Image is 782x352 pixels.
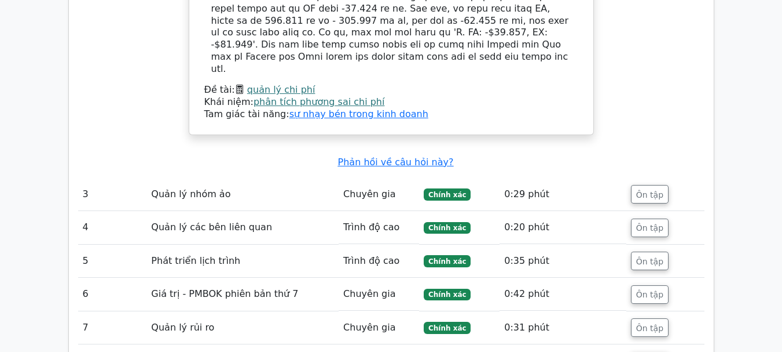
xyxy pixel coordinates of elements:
font: Chính xác [428,324,467,332]
button: Ôn tập [631,185,669,204]
font: 0:20 phút [504,222,549,233]
button: Ôn tập [631,285,669,304]
font: 3 [83,188,89,199]
font: Chuyên gia [343,288,395,299]
font: 6 [83,288,89,299]
font: Quản lý các bên liên quan [151,222,272,233]
font: Trình độ cao [343,255,399,266]
font: Quản lý rủi ro [151,322,214,333]
font: 0:35 phút [504,255,549,266]
font: Chính xác [428,224,467,232]
font: 7 [83,322,89,333]
font: 0:42 phút [504,288,549,299]
a: Phản hồi về câu hỏi này? [338,157,454,168]
font: Giá trị - PMBOK phiên bản thứ 7 [151,288,298,299]
font: Ôn tập [636,223,663,233]
font: 5 [83,255,89,266]
button: Ôn tập [631,318,669,337]
font: Chính xác [428,191,467,199]
a: sự nhạy bén trong kinh doanh [289,108,428,119]
font: Ôn tập [636,323,663,332]
font: Khái niệm: [204,96,254,107]
font: 0:29 phút [504,188,549,199]
font: Chuyên gia [343,322,395,333]
font: 0:31 phút [504,322,549,333]
button: Ôn tập [631,219,669,237]
font: Ôn tập [636,190,663,199]
font: Đề tài: [204,84,235,95]
button: Ôn tập [631,252,669,270]
font: Tam giác tài năng: [204,108,289,119]
font: Phát triển lịch trình [151,255,240,266]
font: Ôn tập [636,256,663,266]
font: Trình độ cao [343,222,399,233]
font: Chính xác [428,257,467,266]
a: quản lý chi phí [247,84,315,95]
font: Ôn tập [636,290,663,299]
a: phân tích phương sai chi phí [254,96,385,107]
font: Chuyên gia [343,188,395,199]
font: Chính xác [428,291,467,299]
font: 4 [83,222,89,233]
font: Quản lý nhóm ảo [151,188,230,199]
